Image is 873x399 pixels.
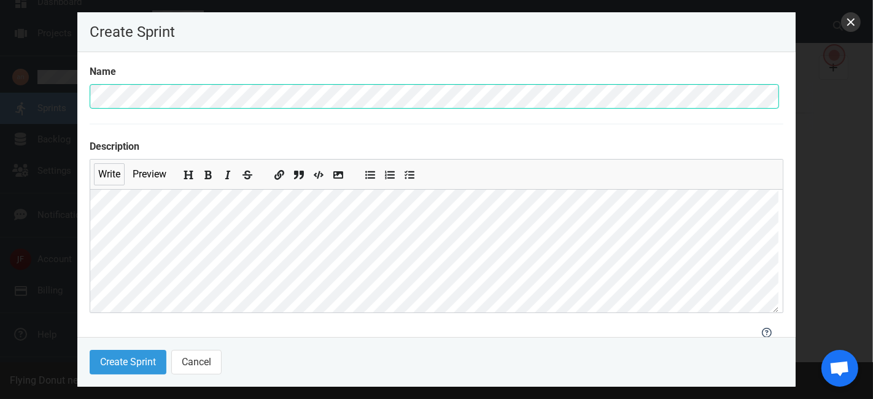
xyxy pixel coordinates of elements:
button: Write [94,163,125,185]
button: Add ordered list [382,166,397,179]
button: Add a link [272,166,287,179]
label: Name [90,64,783,79]
button: Add unordered list [363,166,378,179]
button: Add image [331,166,346,179]
button: Preview [128,163,171,185]
button: Add header [181,166,196,179]
p: Create Sprint [90,25,783,39]
button: close [841,12,861,32]
label: Description [90,139,783,154]
button: Add italic text [220,166,235,179]
button: Insert code [311,166,326,179]
div: Chat abierto [821,350,858,387]
button: Cancel [171,350,222,374]
button: Add strikethrough text [240,166,255,179]
button: Add checked list [402,166,417,179]
button: Create Sprint [90,350,166,374]
button: Add bold text [201,166,215,179]
button: Insert a quote [292,166,306,179]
